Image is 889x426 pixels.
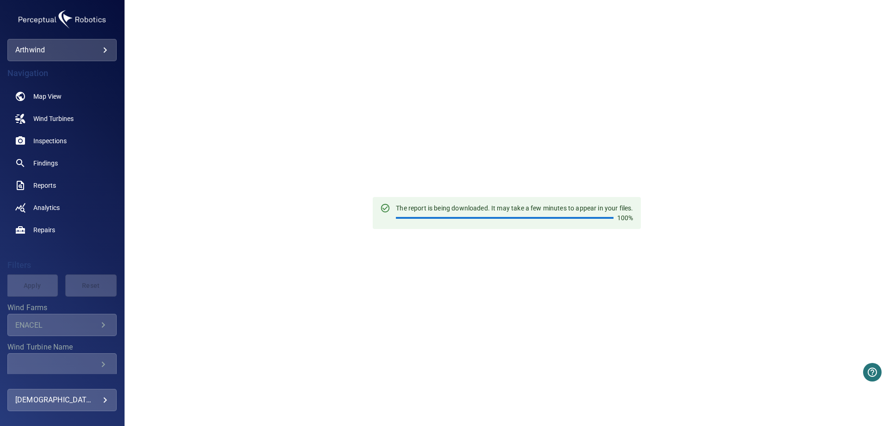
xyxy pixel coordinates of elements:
[15,43,109,57] div: arthwind
[7,108,117,130] a: windturbines noActive
[396,200,633,226] div: The report is being downloaded. It may take a few minutes to appear in your files.
[7,261,117,270] h4: Filters
[7,39,117,61] div: arthwind
[33,92,62,101] span: Map View
[7,343,117,351] label: Wind Turbine Name
[7,69,117,78] h4: Navigation
[33,181,56,190] span: Reports
[617,213,633,223] p: 100%
[15,321,98,330] div: ENACEL
[7,353,117,375] div: Wind Turbine Name
[33,225,55,235] span: Repairs
[15,393,109,407] div: [DEMOGRAPHIC_DATA] Proenca
[7,174,117,197] a: reports noActive
[16,7,108,32] img: arthwind-logo
[7,85,117,108] a: map noActive
[7,152,117,174] a: findings noActive
[33,136,67,146] span: Inspections
[33,114,74,123] span: Wind Turbines
[7,304,117,312] label: Wind Farms
[7,197,117,219] a: analytics noActive
[7,314,117,336] div: Wind Farms
[7,130,117,152] a: inspections noActive
[33,203,60,212] span: Analytics
[7,219,117,241] a: repairs noActive
[33,159,58,168] span: Findings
